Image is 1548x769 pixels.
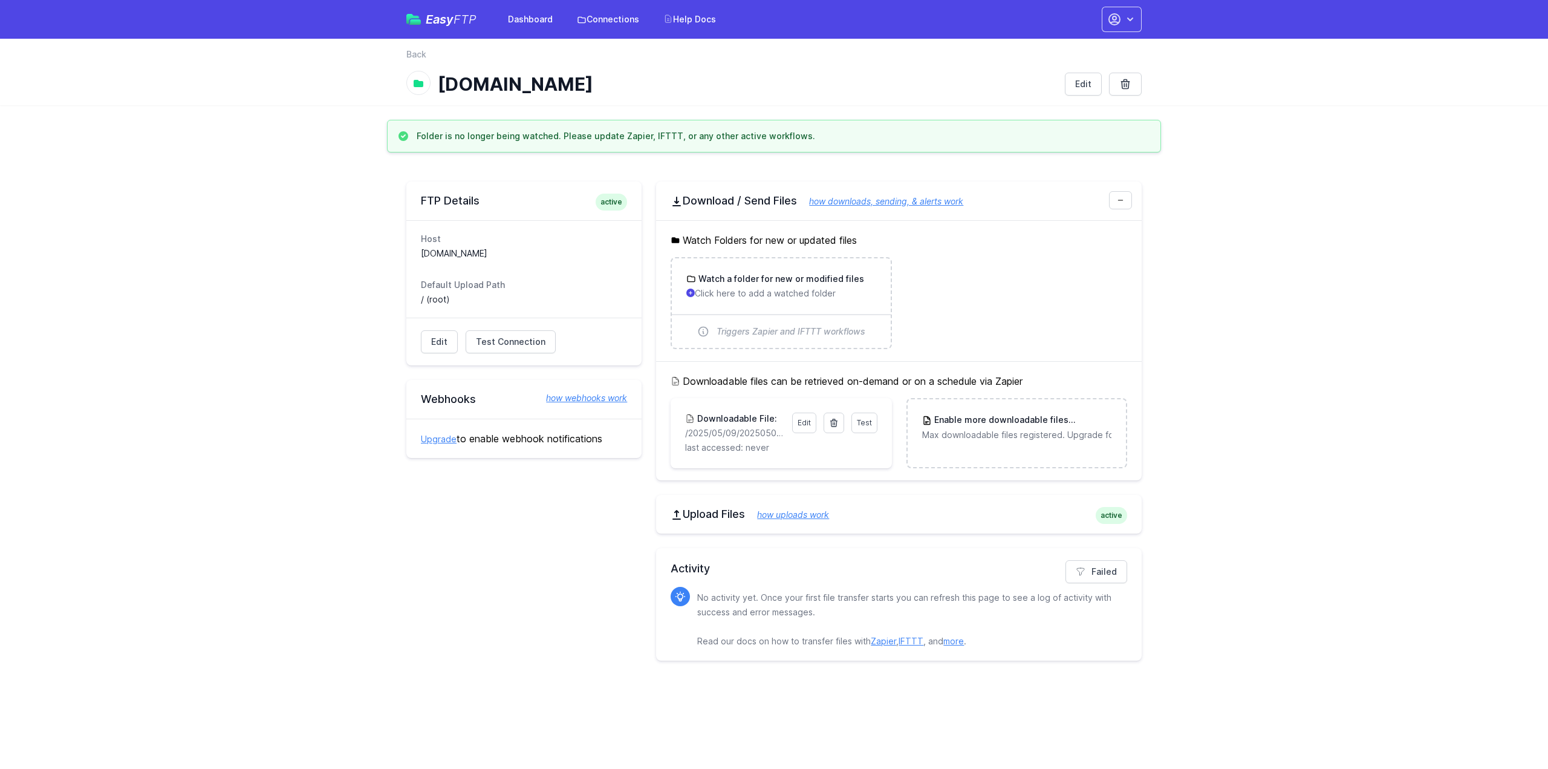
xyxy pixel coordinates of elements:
[1096,507,1127,524] span: active
[685,427,784,439] p: /2025/05/09/20250509171559_inbound_0422652309_0756011820.mp3
[596,194,627,211] span: active
[851,413,877,433] a: Test
[792,413,816,433] a: Edit
[943,636,964,646] a: more
[671,374,1127,388] h5: Downloadable files can be retrieved on-demand or on a schedule via Zapier
[797,196,963,206] a: how downloads, sending, & alerts work
[421,392,627,407] h2: Webhooks
[466,330,556,353] a: Test Connection
[1065,73,1102,96] a: Edit
[672,258,890,348] a: Watch a folder for new or modified files Click here to add a watched folder Triggers Zapier and I...
[695,413,777,425] h3: Downloadable File:
[421,247,627,260] dd: [DOMAIN_NAME]
[406,14,421,25] img: easyftp_logo.png
[671,233,1127,247] h5: Watch Folders for new or updated files
[871,636,896,646] a: Zapier
[406,48,1142,68] nav: Breadcrumb
[421,330,458,353] a: Edit
[570,8,646,30] a: Connections
[421,279,627,291] dt: Default Upload Path
[426,13,476,25] span: Easy
[671,194,1127,208] h2: Download / Send Files
[745,509,829,520] a: how uploads work
[438,73,1055,95] h1: [DOMAIN_NAME]
[697,591,1117,649] p: No activity yet. Once your first file transfer starts you can refresh this page to see a log of a...
[417,130,815,142] h3: Folder is no longer being watched. Please update Zapier, IFTTT, or any other active workflows.
[454,12,476,27] span: FTP
[671,507,1127,522] h2: Upload Files
[696,273,864,285] h3: Watch a folder for new or modified files
[421,194,627,208] h2: FTP Details
[899,636,923,646] a: IFTTT
[476,336,545,348] span: Test Connection
[501,8,560,30] a: Dashboard
[686,287,876,299] p: Click here to add a watched folder
[421,434,457,444] a: Upgrade
[671,560,1127,577] h2: Activity
[1068,414,1112,427] span: Upgrade
[406,419,642,458] div: to enable webhook notifications
[685,442,877,454] p: last accessed: never
[406,48,426,61] a: Back
[421,233,627,245] dt: Host
[922,429,1111,441] p: Max downloadable files registered. Upgrade for more.
[1065,560,1127,583] a: Failed
[932,414,1111,427] h3: Enable more downloadable files
[857,418,872,427] span: Test
[421,293,627,306] dd: / (root)
[656,8,723,30] a: Help Docs
[717,326,865,338] span: Triggers Zapier and IFTTT workflows
[406,13,476,25] a: EasyFTP
[534,392,627,404] a: how webhooks work
[908,399,1126,456] a: Enable more downloadable filesUpgrade Max downloadable files registered. Upgrade for more.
